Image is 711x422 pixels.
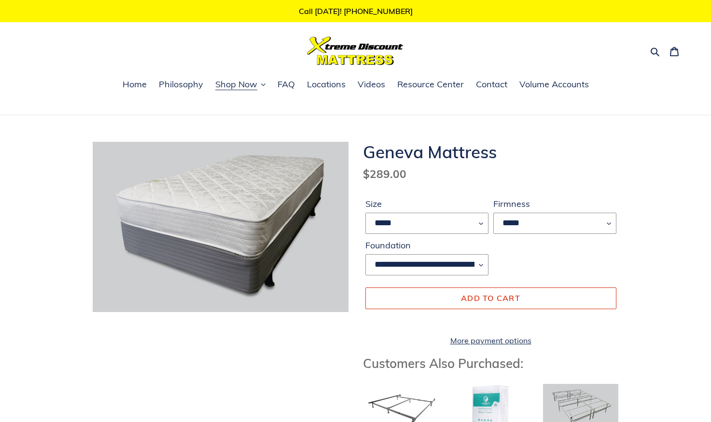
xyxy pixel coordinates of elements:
[363,356,619,371] h3: Customers Also Purchased:
[363,142,619,162] h1: Geneva Mattress
[365,197,488,210] label: Size
[118,78,152,92] a: Home
[210,78,270,92] button: Shop Now
[519,79,589,90] span: Volume Accounts
[215,79,257,90] span: Shop Now
[365,287,616,309] button: Add to cart
[476,79,507,90] span: Contact
[273,78,300,92] a: FAQ
[365,239,488,252] label: Foundation
[307,37,404,65] img: Xtreme Discount Mattress
[392,78,469,92] a: Resource Center
[154,78,208,92] a: Philosophy
[302,78,350,92] a: Locations
[461,293,520,303] span: Add to cart
[515,78,594,92] a: Volume Accounts
[307,79,346,90] span: Locations
[471,78,512,92] a: Contact
[365,335,616,346] a: More payment options
[493,197,616,210] label: Firmness
[358,79,385,90] span: Videos
[159,79,203,90] span: Philosophy
[397,79,464,90] span: Resource Center
[278,79,295,90] span: FAQ
[123,79,147,90] span: Home
[353,78,390,92] a: Videos
[363,167,406,181] span: $289.00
